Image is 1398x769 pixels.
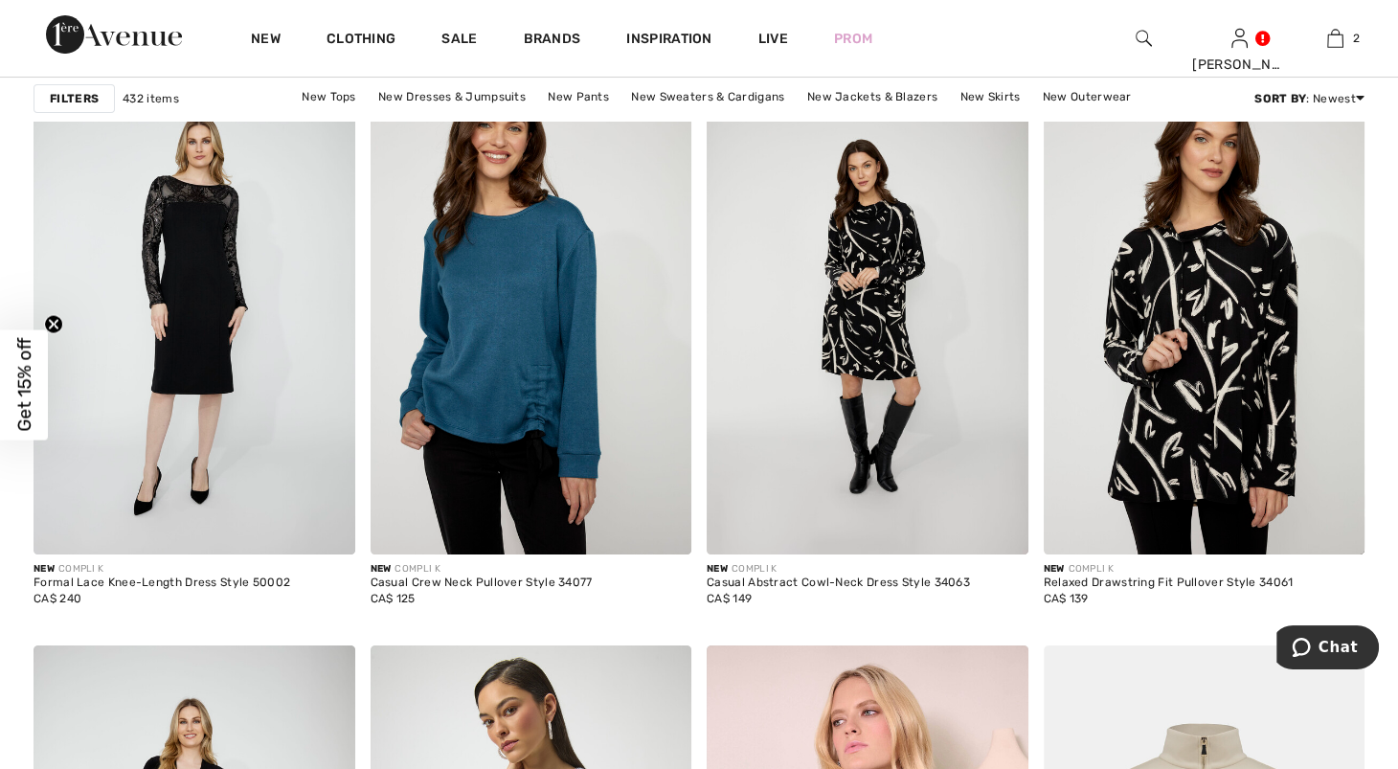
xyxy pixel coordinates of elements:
a: Prom [834,29,872,49]
a: New Skirts [950,84,1029,109]
a: New Dresses & Jumpsuits [369,84,535,109]
a: Brands [524,31,581,51]
a: New Pants [538,84,619,109]
span: 432 items [123,90,179,107]
span: Inspiration [626,31,711,51]
a: Clothing [327,31,395,51]
div: COMPLI K [1044,562,1294,577]
span: CA$ 139 [1044,592,1089,605]
a: Live [758,29,788,49]
div: Casual Abstract Cowl-Neck Dress Style 34063 [707,577,970,590]
img: My Info [1231,27,1248,50]
div: COMPLI K [707,562,970,577]
span: CA$ 149 [707,592,752,605]
div: Casual Crew Neck Pullover Style 34077 [371,577,593,590]
img: My Bag [1327,27,1343,50]
div: [PERSON_NAME] [1192,55,1286,75]
div: COMPLI K [34,562,290,577]
span: New [371,563,392,575]
span: 2 [1353,30,1360,47]
a: Sale [441,31,477,51]
a: New Outerwear [1033,84,1141,109]
a: New [251,31,281,51]
img: Formal Lace Knee-Length Dress Style 50002. Black [34,73,355,554]
div: : Newest [1254,90,1364,107]
img: 1ère Avenue [46,15,182,54]
span: CA$ 125 [371,592,416,605]
span: New [1044,563,1065,575]
img: search the website [1136,27,1152,50]
img: Casual Abstract Cowl-Neck Dress Style 34063. As sample [707,73,1028,554]
strong: Filters [50,90,99,107]
a: Sign In [1231,29,1248,47]
span: New [707,563,728,575]
div: Formal Lace Knee-Length Dress Style 50002 [34,577,290,590]
iframe: Opens a widget where you can chat to one of our agents [1276,625,1379,673]
a: New Sweaters & Cardigans [621,84,794,109]
div: COMPLI K [371,562,593,577]
a: New Jackets & Blazers [798,84,947,109]
span: CA$ 240 [34,592,81,605]
strong: Sort By [1254,92,1306,105]
img: Casual Crew Neck Pullover Style 34077. Peacock [371,73,692,554]
a: New Tops [292,84,365,109]
a: 2 [1288,27,1382,50]
span: Get 15% off [13,338,35,432]
img: Relaxed Drawstring Fit Pullover Style 34061. As sample [1044,73,1365,554]
button: Close teaser [44,314,63,333]
div: Relaxed Drawstring Fit Pullover Style 34061 [1044,577,1294,590]
span: New [34,563,55,575]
